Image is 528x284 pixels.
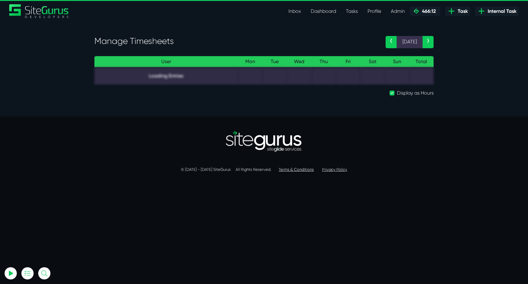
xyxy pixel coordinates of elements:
[94,56,238,67] th: User
[386,5,410,17] a: Admin
[9,4,69,18] img: Sitegurus Logo
[423,36,434,48] a: ›
[94,67,238,84] td: Loading Entries
[360,56,385,67] th: Sat
[397,36,423,48] span: [DATE]
[397,89,434,97] label: Display as Hours
[322,167,347,172] a: Privacy Policy
[336,56,360,67] th: Fri
[409,56,434,67] th: Total
[238,56,262,67] th: Mon
[284,5,306,17] a: Inbox
[279,167,314,172] a: Terms & Conditions
[363,5,386,17] a: Profile
[94,167,434,173] p: © [DATE] - [DATE] SiteGurus All Rights Reserved.
[94,36,376,46] h3: Manage Timesheets
[287,56,311,67] th: Wed
[262,56,287,67] th: Tue
[9,4,69,18] a: SiteGurus
[420,8,436,14] span: 466:12
[306,5,341,17] a: Dashboard
[311,56,336,67] th: Thu
[485,8,516,15] span: Internal Task
[341,5,363,17] a: Tasks
[445,7,470,16] a: Task
[385,56,409,67] th: Sun
[475,7,519,16] a: Internal Task
[386,36,397,48] a: ‹
[410,7,440,16] a: 466:12
[455,8,468,15] span: Task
